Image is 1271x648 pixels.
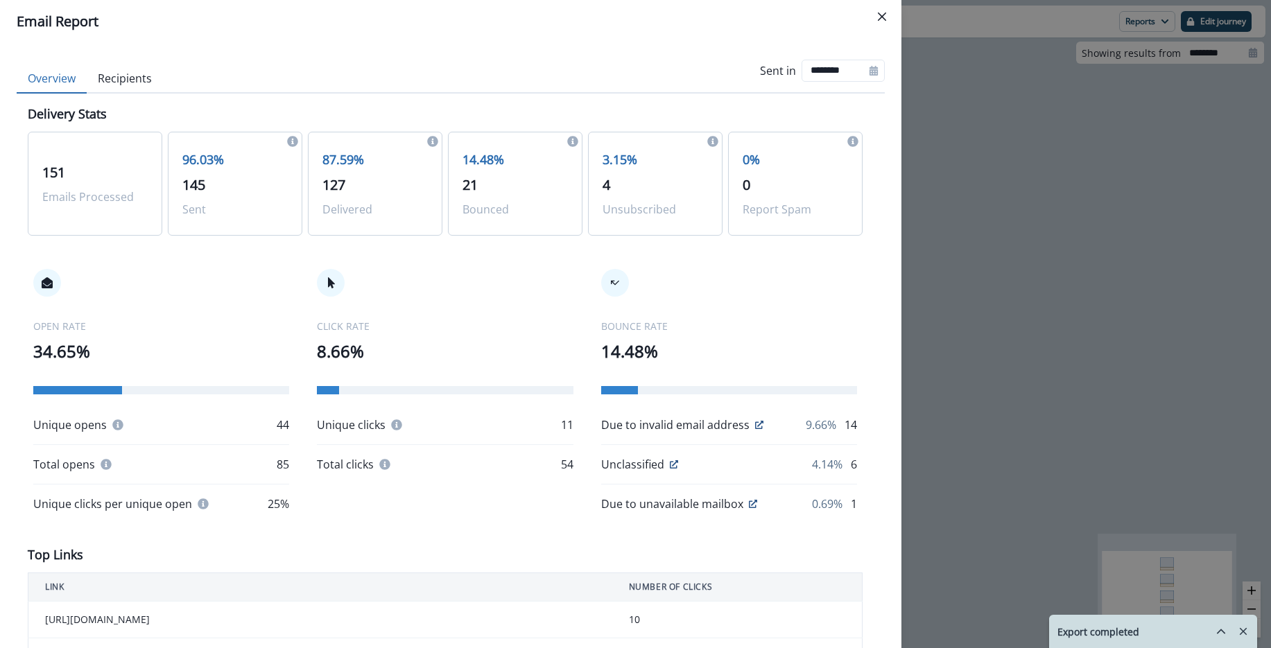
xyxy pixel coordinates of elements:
p: BOUNCE RATE [601,319,857,333]
p: Delivery Stats [28,105,107,123]
p: 9.66% [806,417,836,433]
p: OPEN RATE [33,319,289,333]
p: 8.66% [317,339,573,364]
td: [URL][DOMAIN_NAME] [28,602,612,638]
p: 14.48% [601,339,857,364]
p: Unique clicks [317,417,386,433]
span: 0 [743,175,750,194]
th: NUMBER OF CLICKS [612,573,863,602]
button: Overview [17,64,87,94]
p: Emails Processed [42,189,148,205]
p: 11 [561,417,573,433]
p: Export completed [1057,624,1139,639]
p: Delivered [322,201,428,218]
p: Sent in [760,62,796,79]
p: Top Links [28,545,83,564]
p: 14.48% [462,150,568,169]
td: 10 [612,602,863,638]
p: Total opens [33,456,95,473]
p: 85 [277,456,289,473]
span: 21 [462,175,478,194]
p: 1 [851,496,857,512]
p: 0% [743,150,848,169]
p: 96.03% [182,150,288,169]
p: Due to invalid email address [601,417,750,433]
p: 34.65% [33,339,289,364]
th: LINK [28,573,612,602]
p: 14 [845,417,857,433]
p: 54 [561,456,573,473]
span: 4 [603,175,610,194]
p: CLICK RATE [317,319,573,333]
button: hide-exports [1210,621,1232,642]
p: 25% [268,496,289,512]
p: 0.69% [812,496,842,512]
p: Unsubscribed [603,201,708,218]
p: 4.14% [812,456,842,473]
span: 145 [182,175,205,194]
p: Unique clicks per unique open [33,496,192,512]
button: hide-exports [1199,615,1227,647]
p: Due to unavailable mailbox [601,496,743,512]
div: Email Report [17,11,885,32]
p: Sent [182,201,288,218]
p: Bounced [462,201,568,218]
p: 6 [851,456,857,473]
button: Remove-exports [1232,621,1254,642]
p: Unique opens [33,417,107,433]
span: 151 [42,163,65,182]
button: Close [871,6,893,28]
p: Unclassified [601,456,664,473]
p: Report Spam [743,201,848,218]
p: 87.59% [322,150,428,169]
p: 3.15% [603,150,708,169]
p: 44 [277,417,289,433]
button: Recipients [87,64,163,94]
p: Total clicks [317,456,374,473]
span: 127 [322,175,345,194]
